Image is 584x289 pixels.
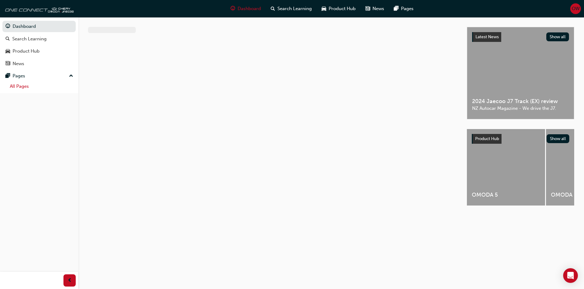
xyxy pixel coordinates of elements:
button: Pages [2,70,76,82]
a: Dashboard [2,21,76,32]
a: All Pages [7,82,76,91]
img: oneconnect [3,2,74,15]
a: OMODA 5 [467,129,545,206]
span: car-icon [322,5,326,13]
span: guage-icon [6,24,10,29]
button: Show all [546,32,569,41]
span: car-icon [6,49,10,54]
a: Product HubShow all [472,134,569,144]
span: search-icon [271,5,275,13]
a: Latest NewsShow all [472,32,569,42]
span: Product Hub [475,136,499,141]
span: guage-icon [231,5,235,13]
button: Show all [547,134,570,143]
button: OW [570,3,581,14]
a: Latest NewsShow all2024 Jaecoo J7 Track (EX) reviewNZ Autocar Magazine - We drive the J7. [467,27,574,119]
span: Search Learning [277,5,312,12]
span: pages-icon [6,73,10,79]
div: Pages [13,72,25,80]
span: OW [572,5,580,12]
span: Pages [401,5,414,12]
span: 2024 Jaecoo J7 Track (EX) review [472,98,569,105]
a: news-iconNews [361,2,389,15]
a: News [2,58,76,69]
div: Search Learning [12,35,47,43]
a: search-iconSearch Learning [266,2,317,15]
span: news-icon [6,61,10,67]
span: up-icon [69,72,73,80]
a: Product Hub [2,46,76,57]
span: search-icon [6,36,10,42]
span: news-icon [365,5,370,13]
span: Product Hub [329,5,356,12]
div: Product Hub [13,48,40,55]
a: guage-iconDashboard [226,2,266,15]
button: DashboardSearch LearningProduct HubNews [2,20,76,70]
div: News [13,60,24,67]
a: pages-iconPages [389,2,418,15]
a: car-iconProduct Hub [317,2,361,15]
a: Search Learning [2,33,76,45]
span: prev-icon [67,277,72,284]
span: OMODA 5 [472,191,540,198]
span: Dashboard [238,5,261,12]
div: Open Intercom Messenger [563,268,578,283]
span: News [372,5,384,12]
span: pages-icon [394,5,399,13]
span: Latest News [475,34,499,39]
span: NZ Autocar Magazine - We drive the J7. [472,105,569,112]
